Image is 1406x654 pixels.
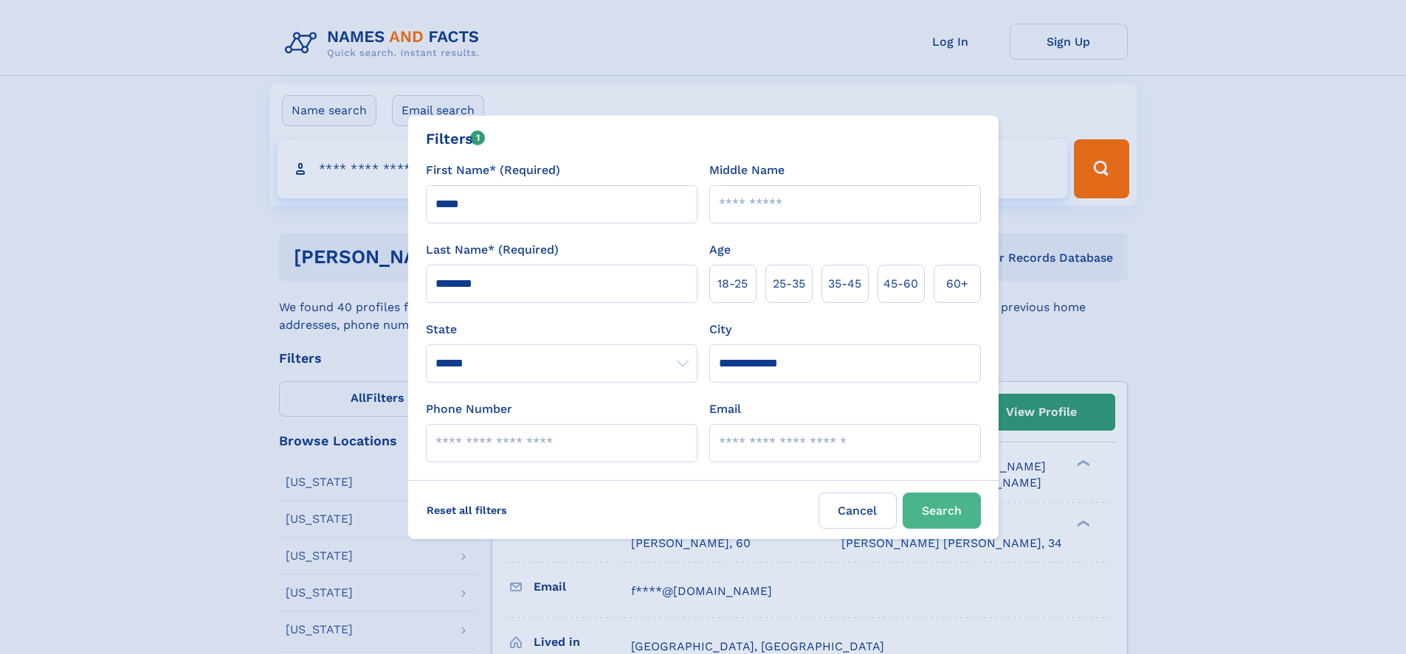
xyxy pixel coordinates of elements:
label: State [426,321,697,338]
label: Age [709,241,731,259]
button: Search [903,493,981,529]
span: 45‑60 [883,275,918,293]
div: Filters [426,128,486,150]
label: City [709,321,731,338]
label: Cancel [819,493,897,529]
label: Last Name* (Required) [426,241,559,259]
span: 25‑35 [773,275,805,293]
label: Email [709,400,741,418]
label: Middle Name [709,161,785,179]
span: 18‑25 [717,275,748,293]
label: First Name* (Required) [426,161,560,179]
label: Phone Number [426,400,512,418]
span: 35‑45 [828,275,861,293]
span: 60+ [946,275,968,293]
label: Reset all filters [417,493,517,528]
